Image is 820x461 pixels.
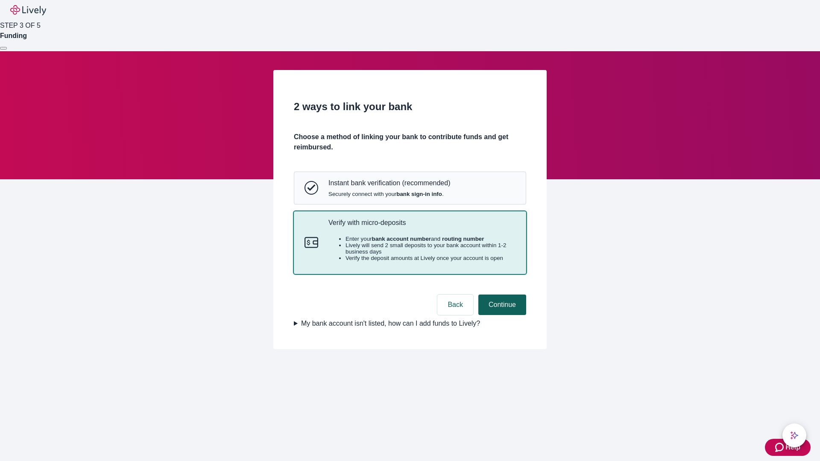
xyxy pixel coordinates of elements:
li: Verify the deposit amounts at Lively once your account is open [346,255,515,261]
strong: bank account number [372,236,431,242]
strong: bank sign-in info [396,191,442,197]
img: Lively [10,5,46,15]
summary: My bank account isn't listed, how can I add funds to Lively? [294,318,526,329]
svg: Instant bank verification [305,181,318,195]
button: Micro-depositsVerify with micro-depositsEnter yourbank account numberand routing numberLively wil... [294,212,526,274]
h4: Choose a method of linking your bank to contribute funds and get reimbursed. [294,132,526,152]
button: Back [437,295,473,315]
li: Lively will send 2 small deposits to your bank account within 1-2 business days [346,242,515,255]
p: Instant bank verification (recommended) [328,179,450,187]
button: Zendesk support iconHelp [765,439,811,456]
span: Help [785,442,800,452]
span: Securely connect with your . [328,191,450,197]
svg: Lively AI Assistant [790,431,799,440]
li: Enter your and [346,236,515,242]
svg: Zendesk support icon [775,442,785,452]
svg: Micro-deposits [305,236,318,249]
p: Verify with micro-deposits [328,219,515,227]
h2: 2 ways to link your bank [294,99,526,114]
button: Instant bank verificationInstant bank verification (recommended)Securely connect with yourbank si... [294,172,526,204]
strong: routing number [442,236,484,242]
button: Continue [478,295,526,315]
button: chat [782,423,806,447]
